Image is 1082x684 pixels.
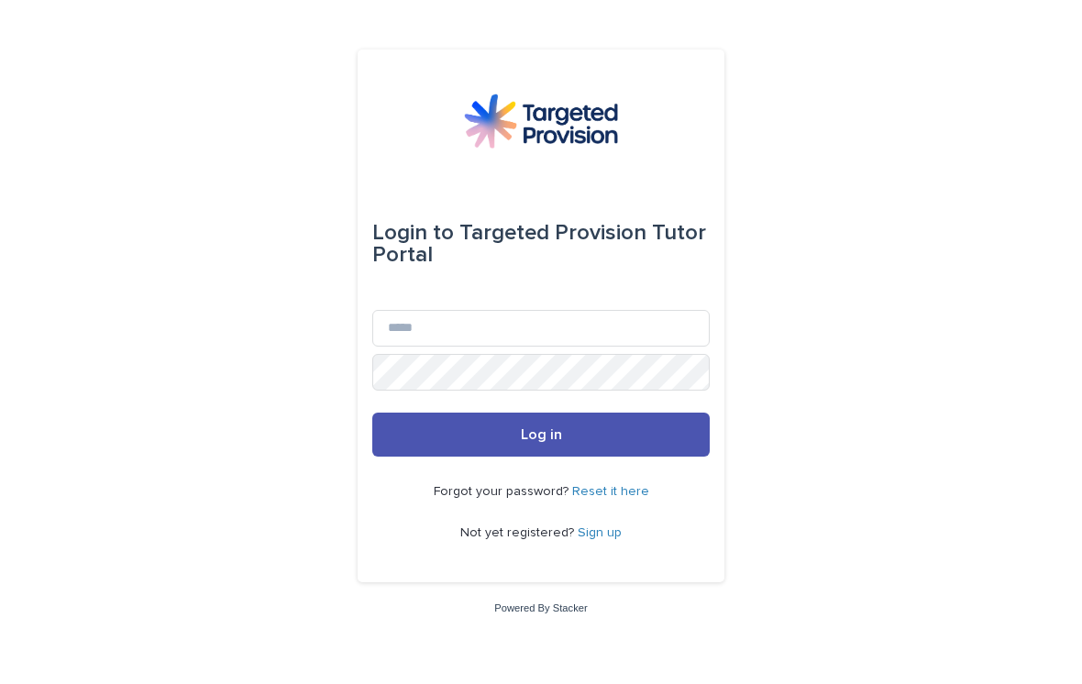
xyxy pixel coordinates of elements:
button: Log in [372,413,710,457]
a: Sign up [578,526,622,539]
span: Login to [372,222,454,244]
a: Reset it here [572,485,649,498]
div: Targeted Provision Tutor Portal [372,207,710,281]
span: Forgot your password? [434,485,572,498]
span: Not yet registered? [460,526,578,539]
span: Log in [521,427,562,442]
a: Powered By Stacker [494,602,587,613]
img: M5nRWzHhSzIhMunXDL62 [464,94,618,149]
